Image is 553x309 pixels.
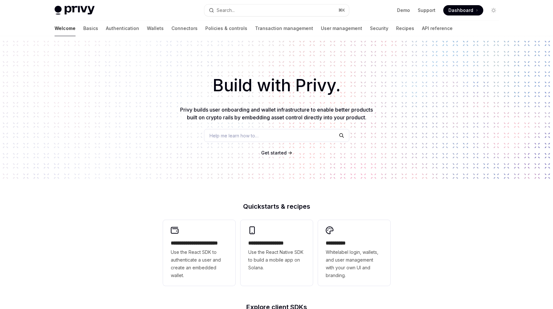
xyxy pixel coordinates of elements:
[163,203,390,210] h2: Quickstarts & recipes
[210,132,259,139] span: Help me learn how to…
[321,21,362,36] a: User management
[205,21,247,36] a: Policies & controls
[488,5,499,15] button: Toggle dark mode
[248,248,305,272] span: Use the React Native SDK to build a mobile app on Solana.
[422,21,453,36] a: API reference
[10,73,543,98] h1: Build with Privy.
[370,21,388,36] a: Security
[255,21,313,36] a: Transaction management
[326,248,383,279] span: Whitelabel login, wallets, and user management with your own UI and branding.
[448,7,473,14] span: Dashboard
[443,5,483,15] a: Dashboard
[418,7,435,14] a: Support
[241,220,313,286] a: **** **** **** ***Use the React Native SDK to build a mobile app on Solana.
[55,21,76,36] a: Welcome
[204,5,349,16] button: Search...⌘K
[318,220,390,286] a: **** *****Whitelabel login, wallets, and user management with your own UI and branding.
[338,8,345,13] span: ⌘ K
[171,21,198,36] a: Connectors
[397,7,410,14] a: Demo
[180,106,373,121] span: Privy builds user onboarding and wallet infrastructure to enable better products built on crypto ...
[217,6,235,14] div: Search...
[171,248,228,279] span: Use the React SDK to authenticate a user and create an embedded wallet.
[55,6,95,15] img: light logo
[396,21,414,36] a: Recipes
[261,150,287,156] a: Get started
[147,21,164,36] a: Wallets
[83,21,98,36] a: Basics
[106,21,139,36] a: Authentication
